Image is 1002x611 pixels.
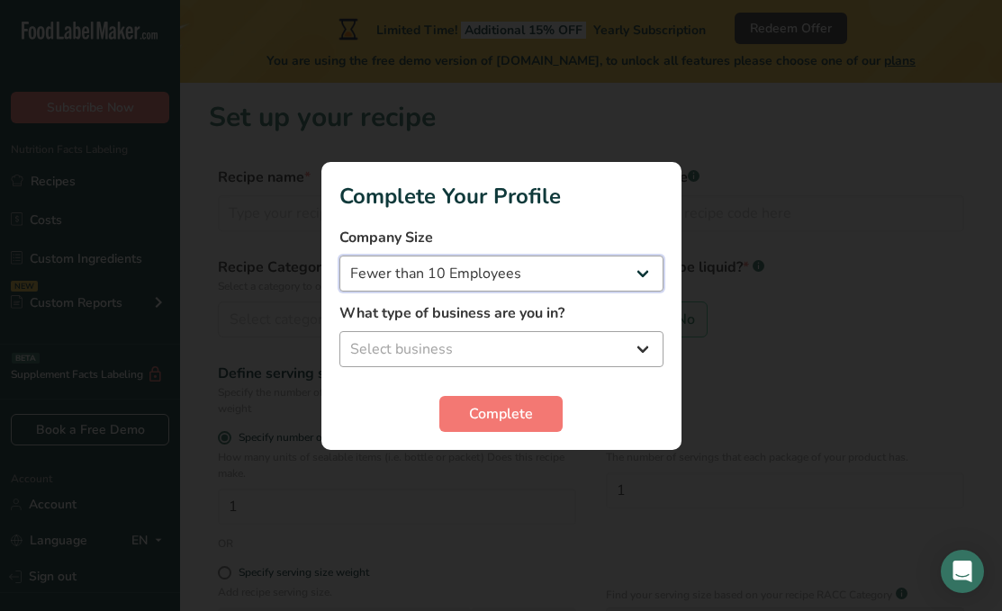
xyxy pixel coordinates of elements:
div: Open Intercom Messenger [941,550,984,593]
h1: Complete Your Profile [339,180,663,212]
label: Company Size [339,227,663,248]
label: What type of business are you in? [339,302,663,324]
span: Complete [469,403,533,425]
button: Complete [439,396,563,432]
